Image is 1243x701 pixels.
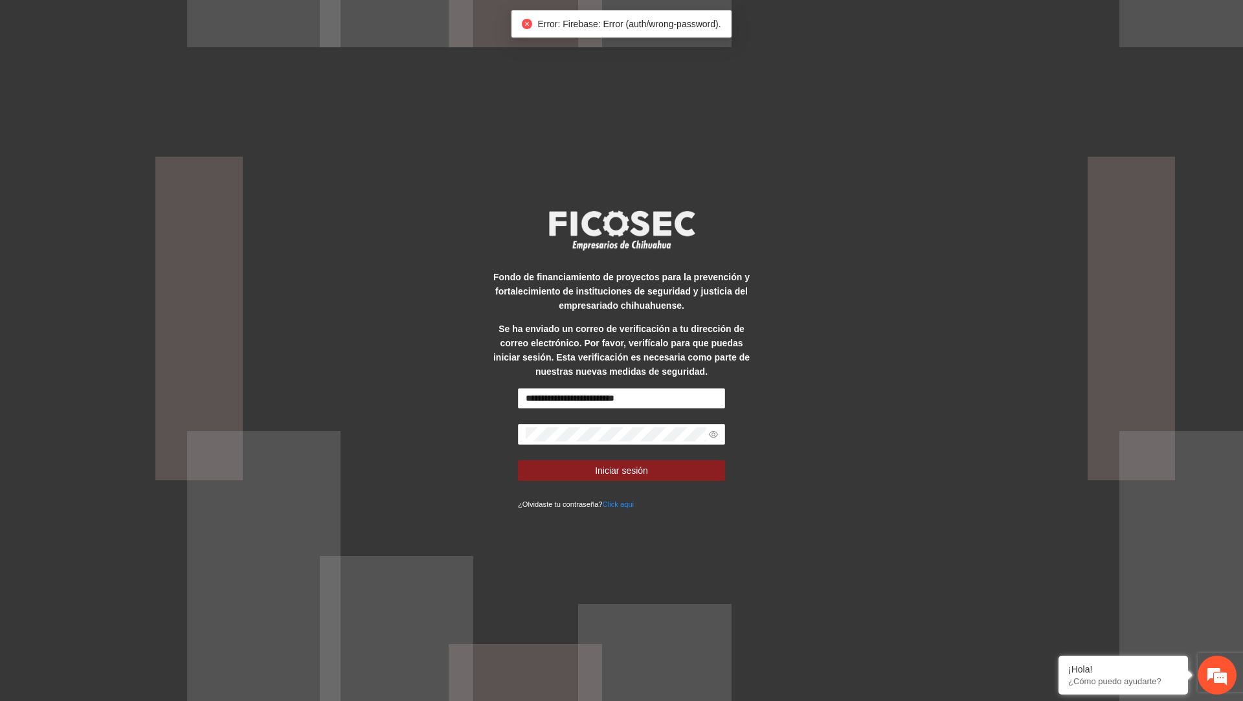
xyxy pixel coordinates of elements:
[493,324,750,377] strong: Se ha enviado un correo de verificación a tu dirección de correo electrónico. Por favor, verifíca...
[518,500,634,508] small: ¿Olvidaste tu contraseña?
[1068,676,1178,686] p: ¿Cómo puedo ayudarte?
[6,353,247,399] textarea: Escriba su mensaje y pulse “Intro”
[493,272,750,311] strong: Fondo de financiamiento de proyectos para la prevención y fortalecimiento de instituciones de seg...
[537,19,721,29] span: Error: Firebase: Error (auth/wrong-password).
[75,173,179,304] span: Estamos en línea.
[709,430,718,439] span: eye
[595,463,648,478] span: Iniciar sesión
[541,206,702,254] img: logo
[518,460,725,481] button: Iniciar sesión
[67,66,218,83] div: Chatee con nosotros ahora
[522,19,532,29] span: close-circle
[1068,664,1178,674] div: ¡Hola!
[603,500,634,508] a: Click aqui
[212,6,243,38] div: Minimizar ventana de chat en vivo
